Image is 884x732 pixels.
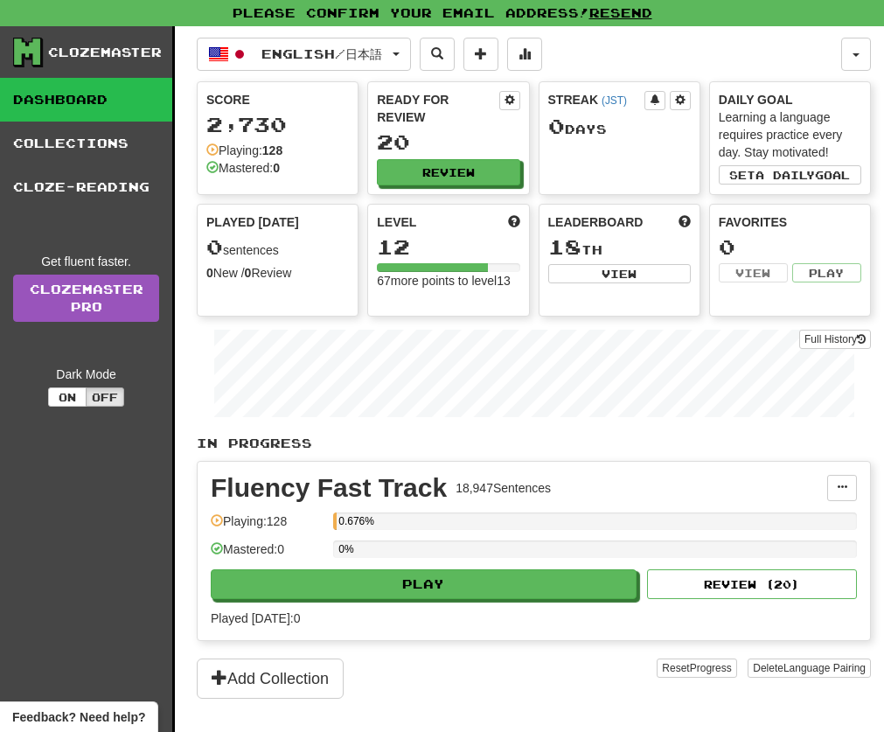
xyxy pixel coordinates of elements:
[783,662,866,674] span: Language Pairing
[377,131,519,153] div: 20
[456,479,551,497] div: 18,947 Sentences
[211,569,637,599] button: Play
[13,253,159,270] div: Get fluent faster.
[377,272,519,289] div: 67 more points to level 13
[719,108,861,161] div: Learning a language requires practice every day. Stay motivated!
[548,213,644,231] span: Leaderboard
[206,142,282,159] div: Playing:
[792,263,861,282] button: Play
[719,165,861,185] button: Seta dailygoal
[206,236,349,259] div: sentences
[206,266,213,280] strong: 0
[48,44,162,61] div: Clozemaster
[657,659,736,678] button: ResetProgress
[548,114,565,138] span: 0
[548,115,691,138] div: Day s
[719,263,788,282] button: View
[589,5,652,20] a: Resend
[647,569,857,599] button: Review (20)
[197,38,411,71] button: English/日本語
[799,330,871,349] button: Full History
[206,91,349,108] div: Score
[548,91,644,108] div: Streak
[206,213,299,231] span: Played [DATE]
[206,114,349,136] div: 2,730
[86,387,124,407] button: Off
[262,143,282,157] strong: 128
[12,708,145,726] span: Open feedback widget
[13,275,159,322] a: ClozemasterPro
[377,159,519,185] button: Review
[548,264,691,283] button: View
[197,659,344,699] button: Add Collection
[211,512,324,541] div: Playing: 128
[211,611,300,625] span: Played [DATE]: 0
[377,91,498,126] div: Ready for Review
[377,236,519,258] div: 12
[548,236,691,259] div: th
[211,475,447,501] div: Fluency Fast Track
[13,366,159,383] div: Dark Mode
[548,234,581,259] span: 18
[245,266,252,280] strong: 0
[719,91,861,108] div: Daily Goal
[206,159,280,177] div: Mastered:
[206,234,223,259] span: 0
[690,662,732,674] span: Progress
[420,38,455,71] button: Search sentences
[719,213,861,231] div: Favorites
[719,236,861,258] div: 0
[508,213,520,231] span: Score more points to level up
[463,38,498,71] button: Add sentence to collection
[211,540,324,569] div: Mastered: 0
[755,169,815,181] span: a daily
[507,38,542,71] button: More stats
[48,387,87,407] button: On
[679,213,691,231] span: This week in points, UTC
[206,264,349,282] div: New / Review
[197,435,871,452] p: In Progress
[748,659,871,678] button: DeleteLanguage Pairing
[261,46,382,61] span: English / 日本語
[273,161,280,175] strong: 0
[377,213,416,231] span: Level
[602,94,627,107] a: (JST)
